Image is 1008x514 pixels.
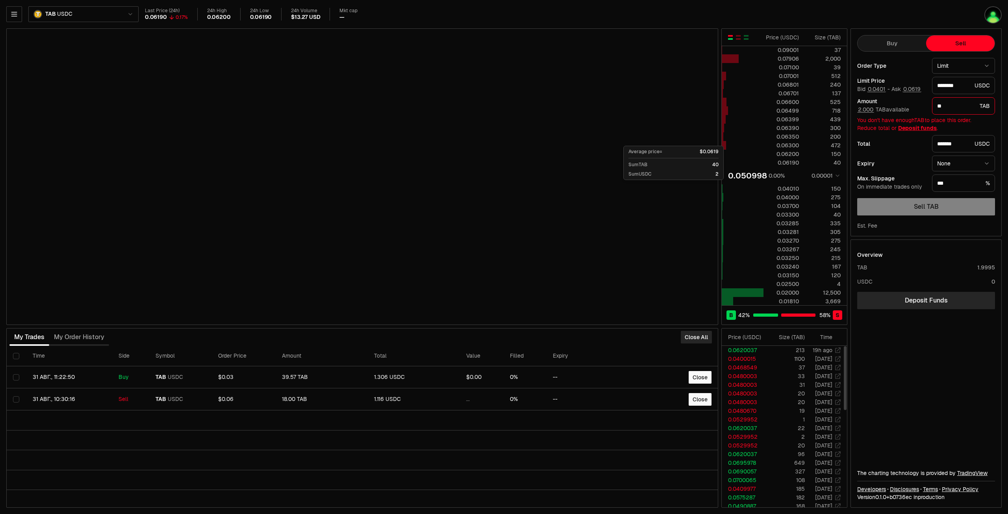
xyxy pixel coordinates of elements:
[722,354,767,363] td: 0.0400015
[806,98,841,106] div: 525
[889,494,912,501] span: b0736ecdf04740874dce99dfb90a19d87761c153
[722,484,767,493] td: 0.0409977
[985,7,1001,23] img: llama treasu TAB
[836,311,839,319] span: S
[729,311,733,319] span: B
[33,373,75,380] time: 31 авг., 11:22:50
[767,484,805,493] td: 185
[857,469,995,477] div: The charting technology is provided by
[57,11,72,18] span: USDC
[767,346,805,354] td: 213
[932,58,995,74] button: Limit
[806,55,841,63] div: 2,000
[282,396,361,403] div: 18.00 TAB
[250,8,272,14] div: 24h Low
[764,263,799,271] div: 0.03240
[932,174,995,192] div: %
[722,450,767,458] td: 0.0620037
[767,372,805,380] td: 33
[767,354,805,363] td: 1100
[815,399,832,406] time: [DATE]
[806,115,841,123] div: 439
[466,396,497,403] div: ...
[722,493,767,502] td: 0.0575287
[156,374,166,381] span: TAB
[857,78,926,84] div: Limit Price
[504,346,547,366] th: Filled
[857,251,883,259] div: Overview
[764,202,799,210] div: 0.03700
[282,374,361,381] div: 39.57 TAB
[898,124,937,132] a: Deposit funds
[809,171,841,180] button: 0.00001
[339,14,345,21] div: —
[738,311,750,319] span: 42 %
[764,98,799,106] div: 0.06600
[932,135,995,152] div: USDC
[815,503,832,510] time: [DATE]
[764,107,799,115] div: 0.06499
[735,34,741,41] button: Show Sell Orders Only
[857,278,873,286] div: USDC
[119,374,143,381] div: Buy
[806,245,841,253] div: 245
[168,374,183,381] span: USDC
[815,390,832,397] time: [DATE]
[815,451,832,458] time: [DATE]
[764,81,799,89] div: 0.06801
[806,219,841,227] div: 335
[806,81,841,89] div: 240
[460,346,504,366] th: Value
[857,292,995,309] a: Deposit Funds
[145,8,188,14] div: Last Price (24h)
[857,176,926,181] div: Max. Slippage
[923,485,938,493] a: Terms
[815,355,832,362] time: [DATE]
[764,46,799,54] div: 0.09001
[857,106,909,113] span: TAB available
[33,395,75,403] time: 31 авг., 10:30:16
[743,34,749,41] button: Show Buy Orders Only
[374,396,454,403] div: 1.116 USDC
[7,29,718,325] iframe: Financial Chart
[764,159,799,167] div: 0.06190
[819,311,830,319] span: 58 %
[764,133,799,141] div: 0.06350
[857,63,926,69] div: Order Type
[806,193,841,201] div: 275
[722,372,767,380] td: 0.0480003
[218,395,233,403] span: $0.06
[767,441,805,450] td: 20
[13,353,19,359] button: Select all
[774,333,805,341] div: Size ( TAB )
[722,398,767,406] td: 0.0480003
[156,396,166,403] span: TAB
[207,14,231,21] div: 0.06200
[815,433,832,440] time: [DATE]
[806,263,841,271] div: 167
[764,237,799,245] div: 0.03270
[857,106,874,113] button: 2.000
[815,468,832,475] time: [DATE]
[764,150,799,158] div: 0.06200
[857,86,890,93] span: Bid -
[339,8,358,14] div: Mkt cap
[767,432,805,441] td: 2
[764,72,799,80] div: 0.07001
[769,172,785,180] div: 0.00%
[712,161,719,168] p: 40
[547,366,630,388] td: --
[728,170,767,181] div: 0.050998
[767,406,805,415] td: 19
[812,333,832,341] div: Time
[764,280,799,288] div: 0.02500
[722,346,767,354] td: 0.0620037
[722,458,767,467] td: 0.0695978
[715,171,719,177] p: 2
[764,33,799,41] div: Price ( USDC )
[767,398,805,406] td: 20
[207,8,231,14] div: 24h High
[764,124,799,132] div: 0.06390
[149,346,212,366] th: Symbol
[45,11,56,18] span: TAB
